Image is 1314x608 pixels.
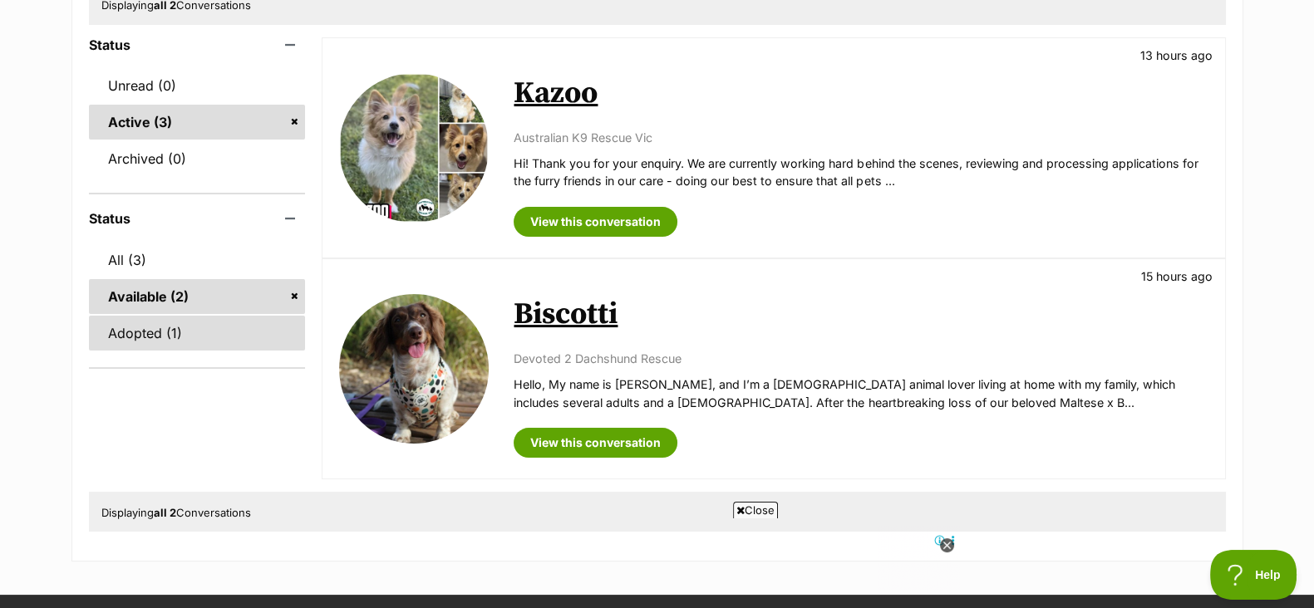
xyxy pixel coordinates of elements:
p: 13 hours ago [1140,47,1213,64]
p: Hello, My name is [PERSON_NAME], and I’m a [DEMOGRAPHIC_DATA] animal lover living at home with my... [514,375,1208,411]
span: Displaying Conversations [101,506,251,519]
p: 15 hours ago [1141,267,1213,285]
header: Status [89,37,306,52]
a: Active (3) [89,105,306,140]
img: Biscotti [339,294,489,444]
p: Hi! Thank you for your enquiry. We are currently working hard behind the scenes, reviewing and pr... [514,154,1208,190]
a: Archived (0) [89,141,306,176]
a: All (3) [89,243,306,277]
a: Unread (0) [89,68,306,103]
iframe: Advertisement [355,525,960,600]
a: View this conversation [514,207,677,237]
header: Status [89,211,306,226]
span: Close [733,502,778,518]
a: Kazoo [514,75,598,112]
iframe: Help Scout Beacon - Open [1210,550,1297,600]
p: Australian K9 Rescue Vic [514,129,1208,146]
a: Biscotti [514,296,618,333]
p: Devoted 2 Dachshund Rescue [514,350,1208,367]
a: View this conversation [514,428,677,458]
img: Kazoo [339,73,489,223]
a: Adopted (1) [89,316,306,351]
a: Available (2) [89,279,306,314]
strong: all 2 [154,506,176,519]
